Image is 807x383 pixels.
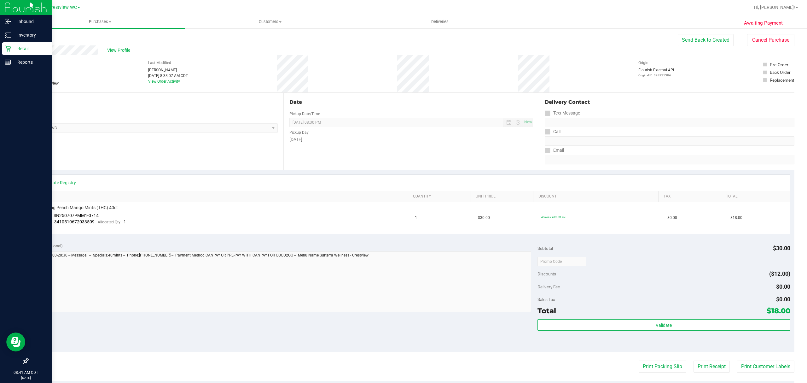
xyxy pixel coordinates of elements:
p: Reports [11,58,49,66]
inline-svg: Reports [5,59,11,65]
div: [PERSON_NAME] [148,67,188,73]
input: Promo Code [537,257,586,266]
p: Retail [11,45,49,52]
span: $18.00 [767,306,790,315]
button: Print Packing Slip [639,361,686,373]
inline-svg: Retail [5,45,11,52]
span: $0.00 [776,296,790,303]
a: Customers [185,15,355,28]
div: Location [28,98,278,106]
a: Quantity [413,194,468,199]
span: $30.00 [478,215,490,221]
span: Awaiting Payment [744,20,783,27]
span: $30.00 [773,245,790,251]
span: Deliveries [423,19,457,25]
span: Delivery Fee [537,284,560,289]
button: Print Customer Labels [737,361,794,373]
span: Discounts [537,268,556,280]
div: [DATE] [289,136,533,143]
input: Format: (999) 999-9999 [545,136,794,146]
div: Pre-Order [770,62,788,68]
a: View Order Activity [148,79,180,84]
span: View Profile [107,47,132,54]
label: Email [545,146,564,155]
span: Validate [656,323,672,328]
span: $0.00 [776,283,790,290]
p: Inbound [11,18,49,25]
span: Crestview WC [49,5,77,10]
p: Inventory [11,31,49,39]
span: Customers [185,19,355,25]
label: Call [545,127,560,136]
label: Pickup Date/Time [289,111,320,117]
span: HT 2.5mg Peach Mango Mints (THC) 40ct [36,205,118,211]
p: 08:41 AM CDT [3,370,49,375]
div: Date [289,98,533,106]
span: Subtotal [537,246,553,251]
span: Purchases [15,19,185,25]
div: [DATE] 8:38:07 AM CDT [148,73,188,79]
iframe: Resource center [6,333,25,351]
p: Original ID: 328921384 [638,73,674,78]
p: [DATE] [3,375,49,380]
a: Unit Price [476,194,531,199]
span: 1 [124,219,126,224]
label: Origin [638,60,648,66]
div: Back Order [770,69,791,75]
input: Format: (999) 999-9999 [545,118,794,127]
label: Text Message [545,109,580,118]
button: Cancel Purchase [747,34,794,46]
inline-svg: Inventory [5,32,11,38]
span: 1 [415,215,417,221]
span: 40mints: 40% off line [541,215,566,219]
div: Flourish External API [638,67,674,78]
span: Allocated Qty [98,220,120,224]
button: Send Back to Created [678,34,734,46]
span: ($12.00) [769,270,790,277]
label: Pickup Day [289,130,309,135]
div: Delivery Contact [545,98,794,106]
span: Hi, [PERSON_NAME]! [754,5,795,10]
span: Sales Tax [537,297,555,302]
a: Discount [538,194,656,199]
a: Tax [664,194,719,199]
span: SN250707PMM1-0714 [54,213,99,218]
button: Validate [537,319,790,331]
a: Total [726,194,781,199]
inline-svg: Inbound [5,18,11,25]
label: Last Modified [148,60,171,66]
button: Print Receipt [694,361,730,373]
a: Purchases [15,15,185,28]
a: View State Registry [38,180,76,186]
span: Total [537,306,556,315]
span: $0.00 [667,215,677,221]
a: SKU [37,194,406,199]
span: $18.00 [730,215,742,221]
a: Deliveries [355,15,525,28]
span: 3410510672033509 [54,219,95,224]
div: Replacement [770,77,794,83]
